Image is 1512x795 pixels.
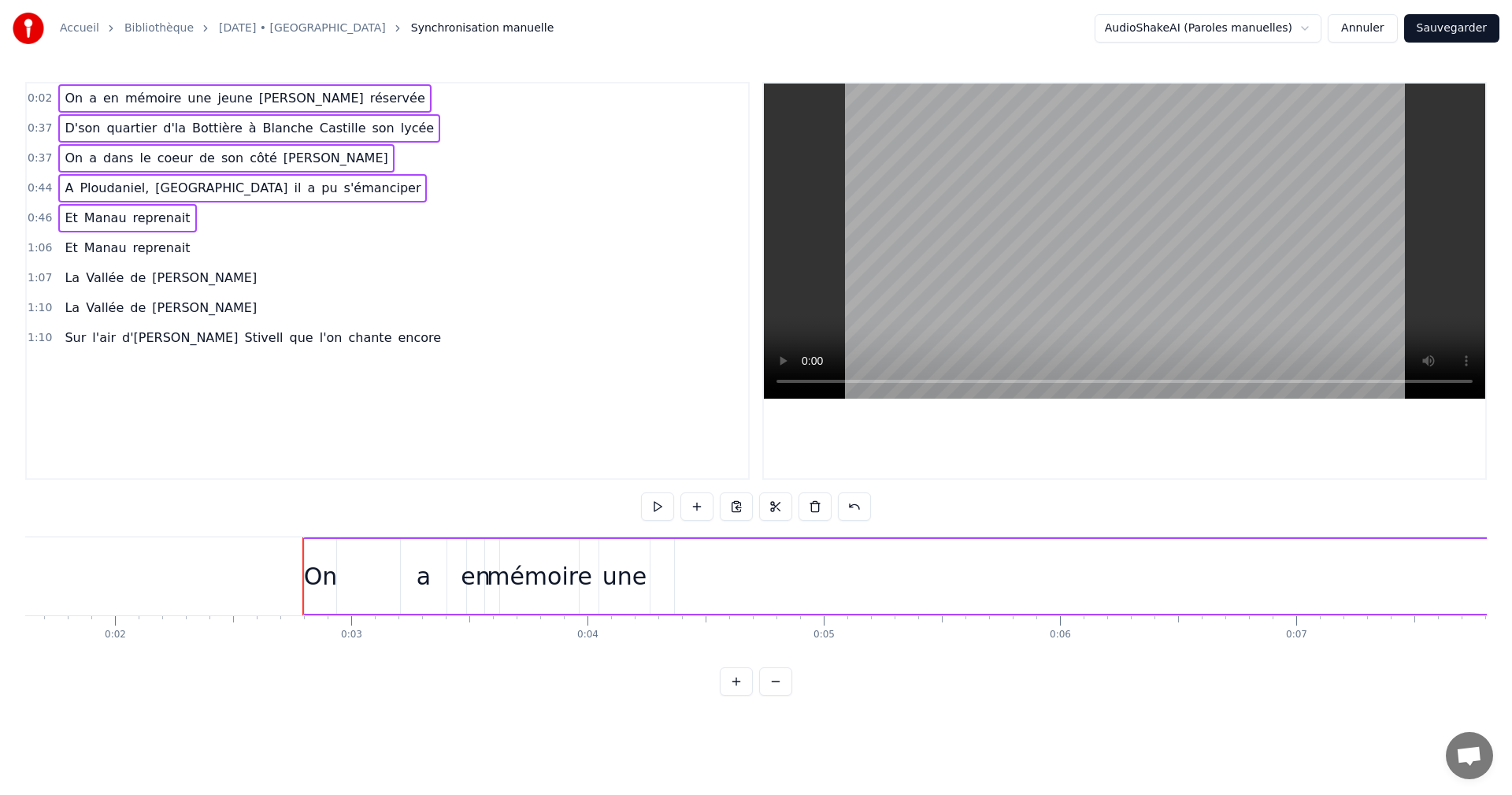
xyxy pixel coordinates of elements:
[1404,14,1499,43] button: Sauvegarder
[369,89,427,107] span: réservée
[63,269,81,287] span: La
[124,20,194,36] a: Bibliothèque
[1328,14,1397,43] button: Annuler
[220,149,245,167] span: son
[63,119,102,137] span: D'son
[293,179,303,197] span: il
[78,179,150,197] span: Ploudaniel,
[346,329,393,347] span: chante
[150,299,258,317] span: [PERSON_NAME]
[487,559,592,594] div: mémoire
[28,240,52,256] span: 1:06
[288,329,315,347] span: que
[318,119,368,137] span: Castille
[318,329,344,347] span: l'on
[306,179,317,197] span: a
[191,119,244,137] span: Bottière
[102,89,120,107] span: en
[28,300,52,316] span: 1:10
[87,149,98,167] span: a
[60,20,99,36] a: Accueil
[1286,629,1307,641] div: 0:07
[63,179,75,197] span: A
[28,150,52,166] span: 0:37
[243,329,284,347] span: Stivell
[63,149,84,167] span: On
[198,149,217,167] span: de
[132,239,192,257] span: reprenait
[343,179,423,197] span: s'émanciper
[320,179,339,197] span: pu
[84,269,125,287] span: Vallée
[154,179,289,197] span: [GEOGRAPHIC_DATA]
[396,329,443,347] span: encore
[105,119,158,137] span: quartier
[60,20,554,36] nav: breadcrumb
[83,239,128,257] span: Manau
[87,89,98,107] span: a
[84,299,125,317] span: Vallée
[28,180,52,196] span: 0:44
[417,559,431,594] div: a
[248,149,279,167] span: côté
[132,209,192,227] span: reprenait
[63,209,79,227] span: Et
[63,299,81,317] span: La
[150,269,258,287] span: [PERSON_NAME]
[370,119,395,137] span: son
[83,209,128,227] span: Manau
[28,270,52,286] span: 1:07
[1050,629,1071,641] div: 0:06
[138,149,152,167] span: le
[28,210,52,226] span: 0:46
[28,330,52,346] span: 1:10
[219,20,386,36] a: [DATE] • [GEOGRAPHIC_DATA]
[120,329,239,347] span: d'[PERSON_NAME]
[91,329,117,347] span: l'air
[28,91,52,106] span: 0:02
[13,13,44,44] img: youka
[577,629,598,641] div: 0:04
[124,89,183,107] span: mémoire
[128,299,147,317] span: de
[282,149,390,167] span: [PERSON_NAME]
[161,119,187,137] span: d'la
[63,239,79,257] span: Et
[1446,732,1493,779] a: Ouvrir le chat
[63,329,87,347] span: Sur
[28,121,52,136] span: 0:37
[186,89,213,107] span: une
[63,89,84,107] span: On
[216,89,254,107] span: jeune
[461,559,490,594] div: en
[156,149,195,167] span: coeur
[128,269,147,287] span: de
[105,629,126,641] div: 0:02
[247,119,258,137] span: à
[258,89,365,107] span: [PERSON_NAME]
[261,119,315,137] span: Blanche
[304,559,338,594] div: On
[813,629,835,641] div: 0:05
[102,149,135,167] span: dans
[341,629,362,641] div: 0:03
[399,119,435,137] span: lycée
[411,20,554,36] span: Synchronisation manuelle
[602,559,647,594] div: une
